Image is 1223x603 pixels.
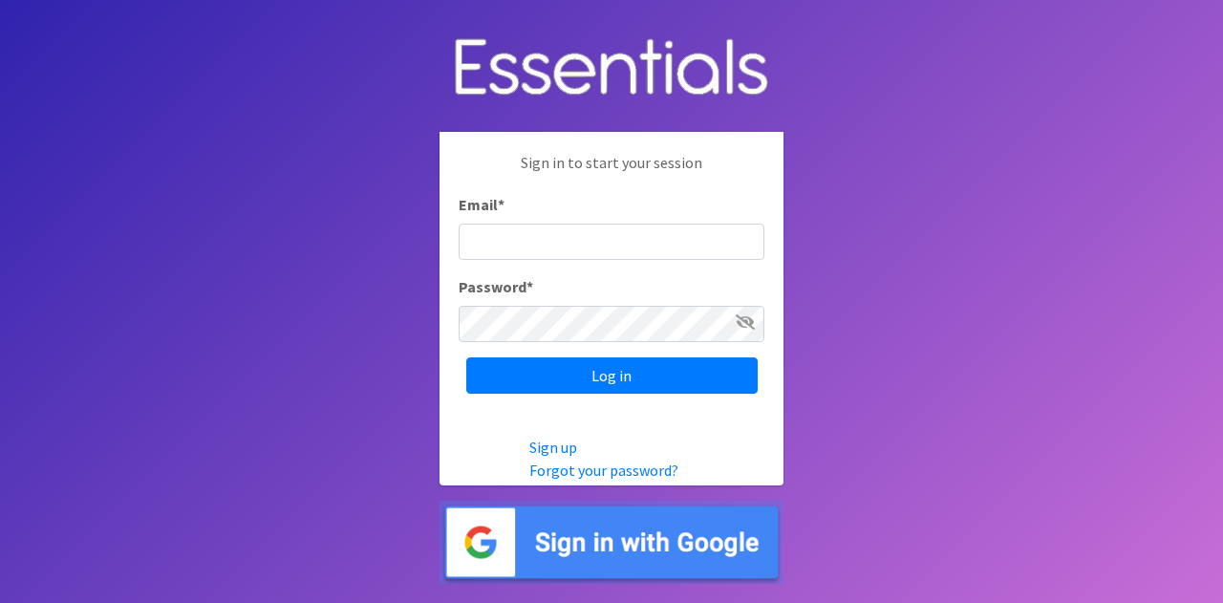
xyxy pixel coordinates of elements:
[459,151,764,193] p: Sign in to start your session
[498,195,504,214] abbr: required
[440,501,783,584] img: Sign in with Google
[440,19,783,118] img: Human Essentials
[529,461,678,480] a: Forgot your password?
[459,193,504,216] label: Email
[466,357,758,394] input: Log in
[529,438,577,457] a: Sign up
[526,277,533,296] abbr: required
[459,275,533,298] label: Password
